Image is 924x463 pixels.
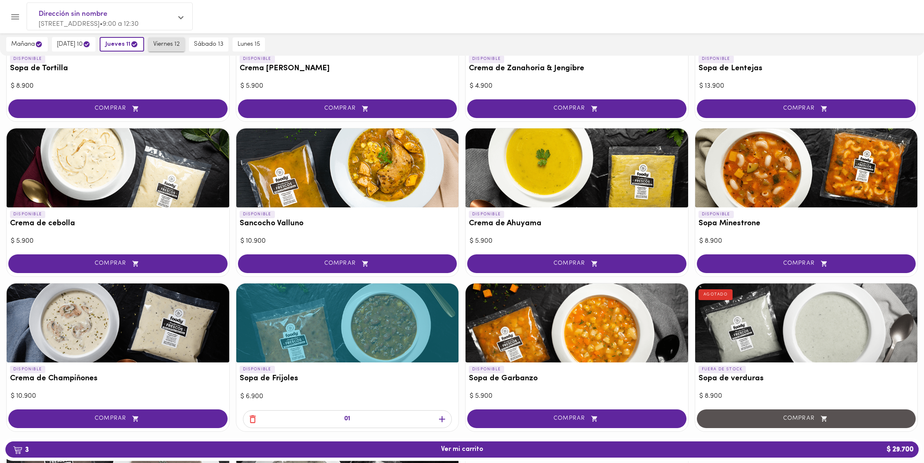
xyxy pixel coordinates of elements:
p: DISPONIBLE [10,55,45,63]
button: lunes 15 [233,37,265,52]
button: COMPRAR [697,99,916,118]
iframe: Messagebird Livechat Widget [876,415,916,455]
span: mañana [11,40,43,48]
button: COMPRAR [467,409,686,428]
p: FUERA DE STOCK [699,366,746,373]
button: COMPRAR [697,254,916,273]
p: DISPONIBLE [10,211,45,218]
div: $ 4.900 [470,81,684,91]
h3: Crema de Ahuyama [469,219,685,228]
div: $ 8.900 [699,236,914,246]
div: Sopa de Garbanzo [466,283,688,362]
button: 3Ver mi carrito$ 29.700 [5,441,919,458]
span: sábado 13 [194,41,223,48]
div: Sancocho Valluno [236,128,459,207]
div: $ 6.900 [240,392,455,401]
p: DISPONIBLE [699,55,734,63]
span: [STREET_ADDRESS] • 9:00 a 12:30 [39,21,139,27]
h3: Crema de cebolla [10,219,226,228]
span: COMPRAR [248,260,447,267]
span: COMPRAR [19,105,217,112]
div: $ 13.900 [699,81,914,91]
button: viernes 12 [148,37,185,52]
button: COMPRAR [467,99,686,118]
span: COMPRAR [248,105,447,112]
button: COMPRAR [238,254,457,273]
div: $ 10.900 [240,236,455,246]
p: DISPONIBLE [469,211,504,218]
button: COMPRAR [8,99,228,118]
div: Crema de cebolla [7,128,229,207]
div: $ 5.900 [240,81,455,91]
span: COMPRAR [478,105,676,112]
h3: Sopa de Garbanzo [469,374,685,383]
div: Sopa de Frijoles [236,283,459,362]
span: COMPRAR [707,105,906,112]
p: DISPONIBLE [699,211,734,218]
span: COMPRAR [707,260,906,267]
p: DISPONIBLE [240,55,275,63]
button: COMPRAR [8,254,228,273]
div: Crema de Ahuyama [466,128,688,207]
span: Dirección sin nombre [39,9,172,20]
div: $ 5.900 [470,392,684,401]
div: $ 8.900 [699,392,914,401]
div: Crema de Champiñones [7,283,229,362]
button: mañana [6,37,48,52]
span: viernes 12 [153,41,180,48]
p: DISPONIBLE [10,366,45,373]
p: DISPONIBLE [240,211,275,218]
button: COMPRAR [238,99,457,118]
span: COMPRAR [478,415,676,422]
h3: Sopa de verduras [699,374,914,383]
div: $ 5.900 [11,236,225,246]
button: Menu [5,7,25,27]
span: COMPRAR [19,415,217,422]
button: [DATE] 10 [52,37,96,52]
span: Ver mi carrito [441,446,483,453]
div: Sopa de verduras [695,283,918,362]
div: $ 10.900 [11,392,225,401]
div: $ 8.900 [11,81,225,91]
p: 01 [344,414,350,424]
h3: Sopa de Tortilla [10,64,226,73]
button: sábado 13 [189,37,228,52]
h3: Sopa de Frijoles [240,374,456,383]
h3: Crema [PERSON_NAME] [240,64,456,73]
h3: Crema de Champiñones [10,374,226,383]
span: COMPRAR [478,260,676,267]
button: COMPRAR [467,254,686,273]
span: [DATE] 10 [57,40,91,48]
p: DISPONIBLE [469,366,504,373]
span: lunes 15 [238,41,260,48]
img: cart.png [13,446,22,454]
h3: Sopa de Lentejas [699,64,914,73]
h3: Sopa Minestrone [699,219,914,228]
p: DISPONIBLE [240,366,275,373]
div: AGOTADO [699,289,733,300]
b: 3 [8,444,34,455]
div: Sopa Minestrone [695,128,918,207]
p: DISPONIBLE [469,55,504,63]
span: COMPRAR [19,260,217,267]
span: jueves 11 [105,40,138,48]
h3: Sancocho Valluno [240,219,456,228]
h3: Crema de Zanahoria & Jengibre [469,64,685,73]
div: $ 5.900 [470,236,684,246]
button: COMPRAR [8,409,228,428]
button: jueves 11 [100,37,144,52]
